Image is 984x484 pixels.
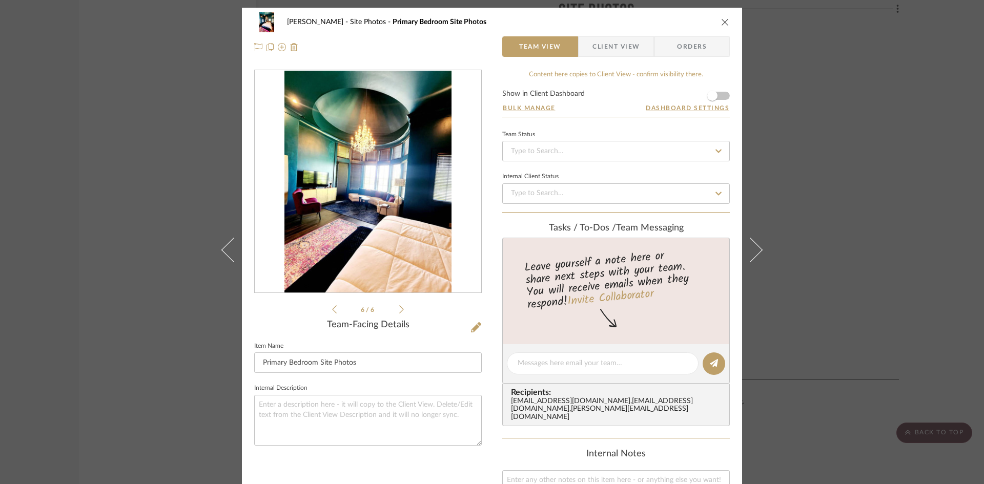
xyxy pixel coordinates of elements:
[287,18,350,26] span: [PERSON_NAME]
[502,174,559,179] div: Internal Client Status
[721,17,730,27] button: close
[393,18,486,26] span: Primary Bedroom Site Photos
[511,388,725,397] span: Recipients:
[502,183,730,204] input: Type to Search…
[254,12,279,32] img: ea8cb94d-fbdc-497a-9b69-d5dc217c216f_48x40.jpg
[519,36,561,57] span: Team View
[502,223,730,234] div: team Messaging
[502,449,730,460] div: Internal Notes
[549,223,616,233] span: Tasks / To-Dos /
[511,397,725,422] div: [EMAIL_ADDRESS][DOMAIN_NAME] , [EMAIL_ADDRESS][DOMAIN_NAME] , [PERSON_NAME][EMAIL_ADDRESS][DOMAIN...
[350,18,393,26] span: Site Photos
[666,36,718,57] span: Orders
[255,71,481,293] div: 5
[645,103,730,113] button: Dashboard Settings
[592,36,640,57] span: Client View
[254,320,482,331] div: Team-Facing Details
[502,70,730,80] div: Content here copies to Client View - confirm visibility there.
[254,386,307,391] label: Internal Description
[254,352,482,373] input: Enter Item Name
[284,71,451,293] img: 90db9133-eba7-447d-aefc-8cc1f5618ddb_436x436.jpg
[502,132,535,137] div: Team Status
[290,43,298,51] img: Remove from project
[501,245,731,313] div: Leave yourself a note here or share next steps with your team. You will receive emails when they ...
[502,103,556,113] button: Bulk Manage
[502,141,730,161] input: Type to Search…
[254,344,283,349] label: Item Name
[371,307,376,313] span: 6
[366,307,371,313] span: /
[361,307,366,313] span: 6
[567,285,654,311] a: Invite Collaborator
